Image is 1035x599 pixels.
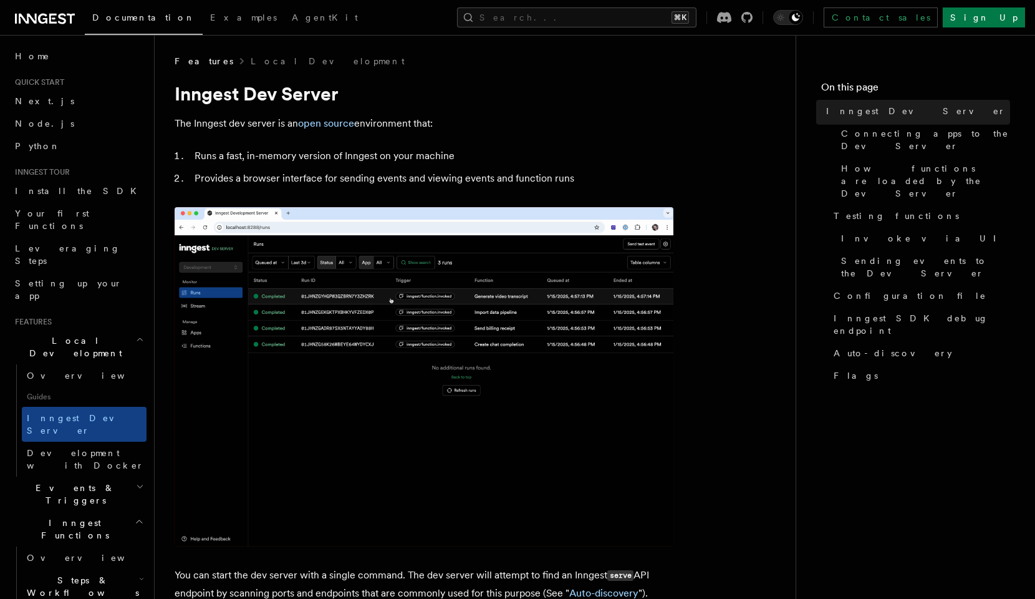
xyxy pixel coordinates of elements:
[10,317,52,327] span: Features
[829,342,1010,364] a: Auto-discovery
[10,77,64,87] span: Quick start
[834,312,1010,337] span: Inngest SDK debug endpoint
[834,210,959,222] span: Testing functions
[22,407,147,442] a: Inngest Dev Server
[27,371,155,381] span: Overview
[298,117,354,129] a: open source
[10,180,147,202] a: Install the SDK
[85,4,203,35] a: Documentation
[15,141,60,151] span: Python
[10,202,147,237] a: Your first Functions
[829,364,1010,387] a: Flags
[22,574,139,599] span: Steps & Workflows
[10,482,136,507] span: Events & Triggers
[203,4,284,34] a: Examples
[10,237,147,272] a: Leveraging Steps
[826,105,1006,117] span: Inngest Dev Server
[10,477,147,512] button: Events & Triggers
[836,157,1010,205] a: How functions are loaded by the Dev Server
[191,147,673,165] li: Runs a fast, in-memory version of Inngest on your machine
[829,285,1010,307] a: Configuration file
[15,186,144,196] span: Install the SDK
[841,127,1010,152] span: Connecting apps to the Dev Server
[10,135,147,157] a: Python
[10,112,147,135] a: Node.js
[10,364,147,477] div: Local Development
[10,167,70,177] span: Inngest tour
[834,347,952,359] span: Auto-discovery
[175,207,673,547] img: Dev Server Demo
[829,205,1010,227] a: Testing functions
[836,250,1010,285] a: Sending events to the Dev Server
[943,7,1025,27] a: Sign Up
[10,45,147,67] a: Home
[292,12,358,22] span: AgentKit
[10,272,147,307] a: Setting up your app
[829,307,1010,342] a: Inngest SDK debug endpoint
[834,369,878,382] span: Flags
[22,387,147,407] span: Guides
[10,517,135,542] span: Inngest Functions
[10,512,147,547] button: Inngest Functions
[10,334,136,359] span: Local Development
[836,122,1010,157] a: Connecting apps to the Dev Server
[569,587,638,599] a: Auto-discovery
[27,448,144,470] span: Development with Docker
[10,90,147,112] a: Next.js
[836,227,1010,250] a: Invoke via UI
[841,232,1007,245] span: Invoke via UI
[607,570,633,581] code: serve
[10,329,147,364] button: Local Development
[251,55,405,67] a: Local Development
[27,413,133,436] span: Inngest Dev Server
[457,7,696,27] button: Search...⌘K
[22,442,147,477] a: Development with Docker
[15,119,74,129] span: Node.js
[672,11,689,24] kbd: ⌘K
[824,7,938,27] a: Contact sales
[834,290,986,302] span: Configuration file
[175,115,673,132] p: The Inngest dev server is an environment that:
[175,82,673,105] h1: Inngest Dev Server
[841,255,1010,280] span: Sending events to the Dev Server
[821,100,1010,122] a: Inngest Dev Server
[210,12,277,22] span: Examples
[175,55,233,67] span: Features
[841,162,1010,200] span: How functions are loaded by the Dev Server
[92,12,195,22] span: Documentation
[15,208,89,231] span: Your first Functions
[773,10,803,25] button: Toggle dark mode
[15,96,74,106] span: Next.js
[22,547,147,569] a: Overview
[15,278,122,301] span: Setting up your app
[27,553,155,563] span: Overview
[22,364,147,387] a: Overview
[15,243,120,266] span: Leveraging Steps
[284,4,365,34] a: AgentKit
[15,50,50,62] span: Home
[821,80,1010,100] h4: On this page
[191,170,673,187] li: Provides a browser interface for sending events and viewing events and function runs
